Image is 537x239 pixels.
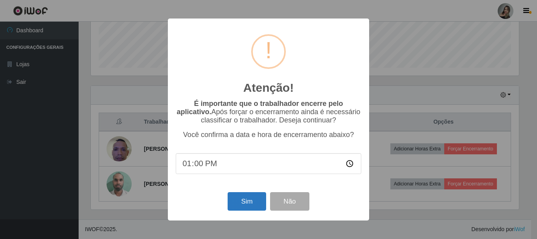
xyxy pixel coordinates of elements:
[243,81,294,95] h2: Atenção!
[176,131,361,139] p: Você confirma a data e hora de encerramento abaixo?
[228,192,266,211] button: Sim
[270,192,309,211] button: Não
[177,100,343,116] b: É importante que o trabalhador encerre pelo aplicativo.
[176,100,361,124] p: Após forçar o encerramento ainda é necessário classificar o trabalhador. Deseja continuar?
